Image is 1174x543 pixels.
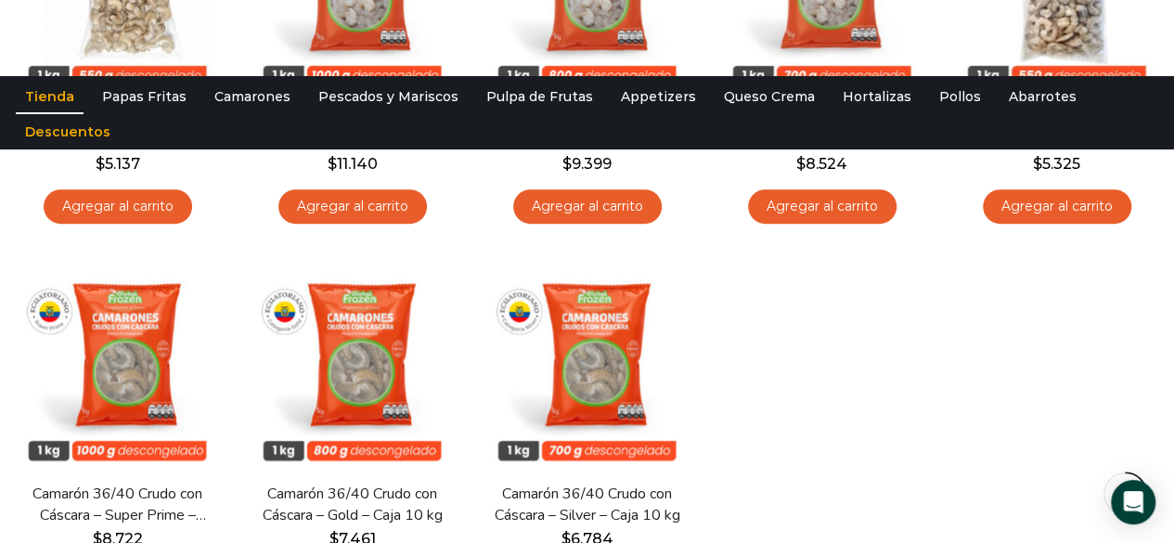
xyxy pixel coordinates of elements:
[796,155,847,173] bdi: 8.524
[1033,155,1080,173] bdi: 5.325
[930,79,990,114] a: Pollos
[16,79,84,114] a: Tienda
[612,79,705,114] a: Appetizers
[494,484,680,526] a: Camarón 36/40 Crudo con Cáscara – Silver – Caja 10 kg
[833,79,921,114] a: Hortalizas
[796,155,806,173] span: $
[309,79,468,114] a: Pescados y Mariscos
[205,79,300,114] a: Camarones
[983,189,1131,224] a: Agregar al carrito: “Camarón 36/40 Crudo Pelado sin Vena - Bronze - Caja 10 kg”
[96,155,140,173] bdi: 5.137
[96,155,105,173] span: $
[278,189,427,224] a: Agregar al carrito: “Camarón 36/40 Crudo Pelado sin Vena - Super Prime - Caja 10 kg”
[24,484,211,526] a: Camarón 36/40 Crudo con Cáscara – Super Prime – Caja 10 kg
[562,155,572,173] span: $
[715,79,824,114] a: Queso Crema
[328,155,378,173] bdi: 11.140
[1111,480,1155,524] div: Open Intercom Messenger
[562,155,612,173] bdi: 9.399
[44,189,192,224] a: Agregar al carrito: “Camarón 36/40 Crudo con Cáscara - Bronze - Caja 10 kg”
[513,189,662,224] a: Agregar al carrito: “Camarón 36/40 Crudo Pelado sin Vena - Gold - Caja 10 kg”
[477,79,602,114] a: Pulpa de Frutas
[1000,79,1086,114] a: Abarrotes
[748,189,897,224] a: Agregar al carrito: “Camarón 36/40 Crudo Pelado sin Vena - Silver - Caja 10 kg”
[16,114,120,149] a: Descuentos
[1033,155,1042,173] span: $
[328,155,337,173] span: $
[259,484,445,526] a: Camarón 36/40 Crudo con Cáscara – Gold – Caja 10 kg
[93,79,196,114] a: Papas Fritas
